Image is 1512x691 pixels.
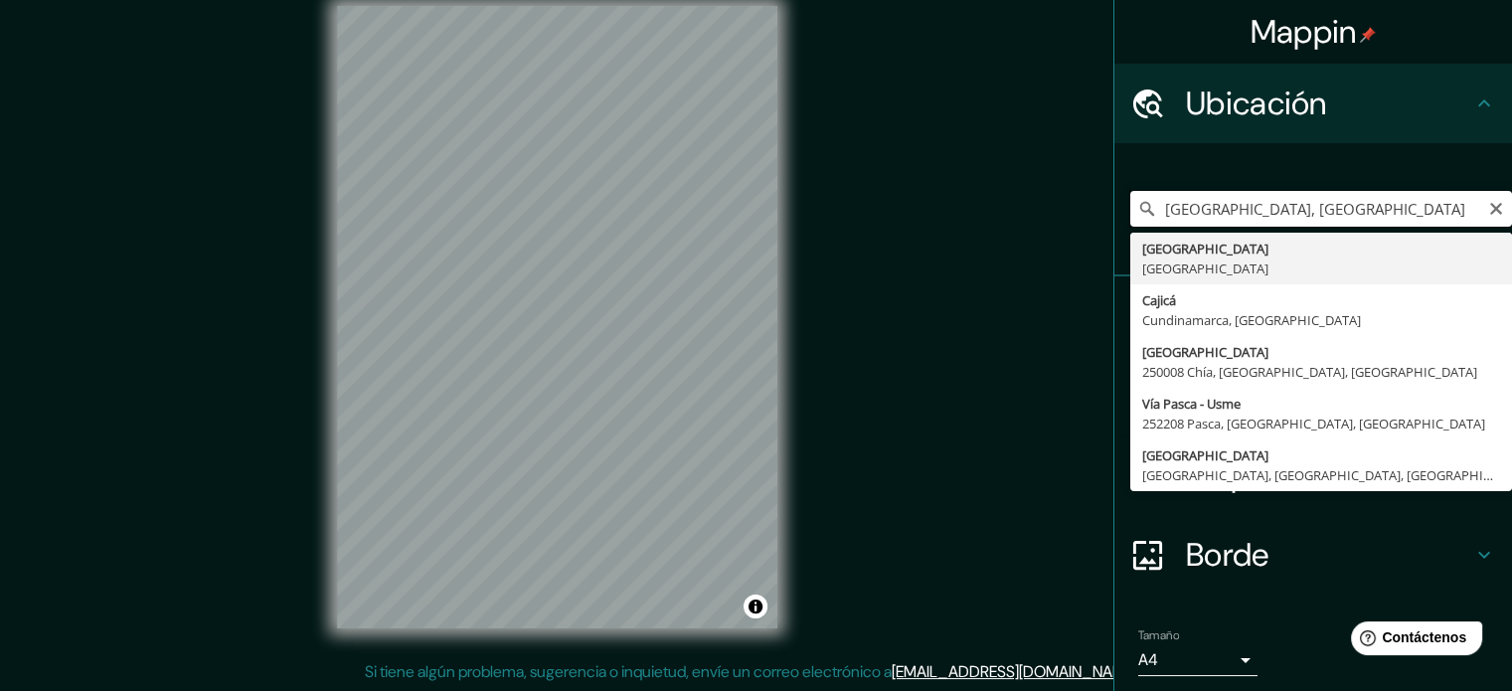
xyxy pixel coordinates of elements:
font: [GEOGRAPHIC_DATA] [1142,259,1268,277]
font: [GEOGRAPHIC_DATA] [1142,446,1268,464]
button: Claro [1488,198,1504,217]
font: Si tiene algún problema, sugerencia o inquietud, envíe un correo electrónico a [365,661,892,682]
button: Activar o desactivar atribución [744,595,767,618]
canvas: Mapa [337,6,777,628]
iframe: Lanzador de widgets de ayuda [1335,613,1490,669]
div: Estilo [1114,356,1512,435]
font: [GEOGRAPHIC_DATA] [1142,240,1268,258]
font: Tamaño [1138,627,1179,643]
font: Borde [1186,534,1269,576]
font: [GEOGRAPHIC_DATA] [1142,343,1268,361]
a: [EMAIL_ADDRESS][DOMAIN_NAME] [892,661,1137,682]
input: Elige tu ciudad o zona [1130,191,1512,227]
div: Ubicación [1114,64,1512,143]
div: Borde [1114,515,1512,595]
font: 250008 Chía, [GEOGRAPHIC_DATA], [GEOGRAPHIC_DATA] [1142,363,1477,381]
font: Cundinamarca, [GEOGRAPHIC_DATA] [1142,311,1361,329]
font: 252208 Pasca, [GEOGRAPHIC_DATA], [GEOGRAPHIC_DATA] [1142,415,1485,432]
img: pin-icon.png [1360,27,1376,43]
div: Patas [1114,276,1512,356]
div: Disposición [1114,435,1512,515]
div: A4 [1138,644,1258,676]
font: Vía Pasca - Usme [1142,395,1241,413]
font: Ubicación [1186,83,1327,124]
font: A4 [1138,649,1158,670]
font: Cajicá [1142,291,1176,309]
font: Mappin [1251,11,1357,53]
